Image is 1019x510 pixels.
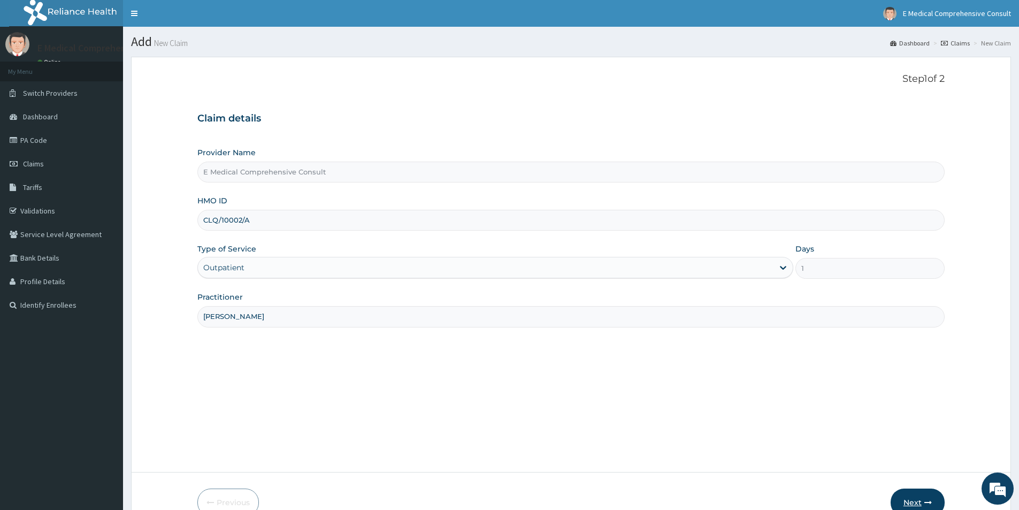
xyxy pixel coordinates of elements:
div: Outpatient [203,262,244,273]
img: User Image [5,32,29,56]
a: Online [37,58,63,66]
small: New Claim [152,39,188,47]
label: Practitioner [197,292,243,302]
h1: Add [131,35,1011,49]
span: Claims [23,159,44,169]
div: Minimize live chat window [175,5,201,31]
label: Days [795,243,814,254]
a: Claims [941,39,970,48]
span: Tariffs [23,182,42,192]
label: HMO ID [197,195,227,206]
label: Type of Service [197,243,256,254]
li: New Claim [971,39,1011,48]
a: Dashboard [890,39,930,48]
span: We're online! [62,135,148,243]
label: Provider Name [197,147,256,158]
span: E Medical Comprehensive Consult [903,9,1011,18]
span: Switch Providers [23,88,78,98]
div: Chat with us now [56,60,180,74]
img: d_794563401_company_1708531726252_794563401 [20,54,43,80]
input: Enter Name [197,306,945,327]
img: User Image [883,7,897,20]
span: Dashboard [23,112,58,121]
input: Enter HMO ID [197,210,945,231]
p: E Medical Comprehensive Consult [37,43,177,53]
h3: Claim details [197,113,945,125]
p: Step 1 of 2 [197,73,945,85]
textarea: Type your message and hit 'Enter' [5,292,204,330]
